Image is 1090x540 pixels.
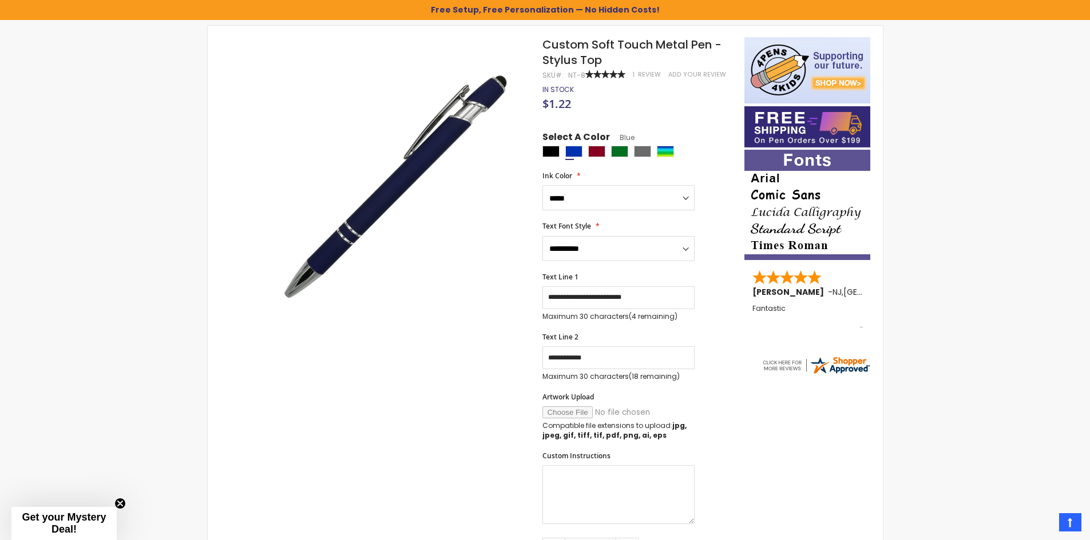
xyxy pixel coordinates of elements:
a: 4pens.com certificate URL [761,368,871,378]
div: Get your Mystery Deal!Close teaser [11,507,117,540]
span: Text Line 1 [542,272,578,282]
img: regal_rubber_blue_n_3_1_2.jpg [266,54,528,315]
div: Black [542,146,560,157]
img: 4pens.com widget logo [761,355,871,375]
span: [PERSON_NAME] [752,286,828,298]
img: font-personalization-examples [744,150,870,260]
div: 100% [585,70,625,78]
span: Text Font Style [542,221,591,231]
span: (18 remaining) [629,371,680,381]
div: Availability [542,85,574,94]
button: Close teaser [114,498,126,509]
span: Ink Color [542,171,572,181]
span: Get your Mystery Deal! [22,511,106,535]
a: 1 Review [633,70,663,79]
div: Burgundy [588,146,605,157]
strong: jpg, jpeg, gif, tiff, tif, pdf, png, ai, eps [542,421,687,439]
div: Assorted [657,146,674,157]
span: Blue [610,133,635,142]
p: Maximum 30 characters [542,312,695,321]
span: Custom Instructions [542,451,611,461]
span: (4 remaining) [629,311,677,321]
span: - , [828,286,928,298]
span: 1 [633,70,635,79]
div: Grey [634,146,651,157]
span: Artwork Upload [542,392,594,402]
span: [GEOGRAPHIC_DATA] [843,286,928,298]
div: Fantastic [752,305,863,329]
img: 4pens 4 kids [744,37,870,103]
span: Review [638,70,661,79]
div: Blue [565,146,582,157]
strong: SKU [542,70,564,80]
span: Text Line 2 [542,332,578,342]
span: $1.22 [542,96,571,111]
a: Add Your Review [668,70,726,79]
img: Free shipping on orders over $199 [744,106,870,147]
div: NT-8 [568,71,585,80]
a: Top [1059,513,1081,531]
div: Green [611,146,628,157]
span: Select A Color [542,131,610,146]
span: NJ [833,286,842,298]
p: Compatible file extensions to upload: [542,421,695,439]
span: In stock [542,85,574,94]
span: Custom Soft Touch Metal Pen - Stylus Top [542,37,722,68]
p: Maximum 30 characters [542,372,695,381]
